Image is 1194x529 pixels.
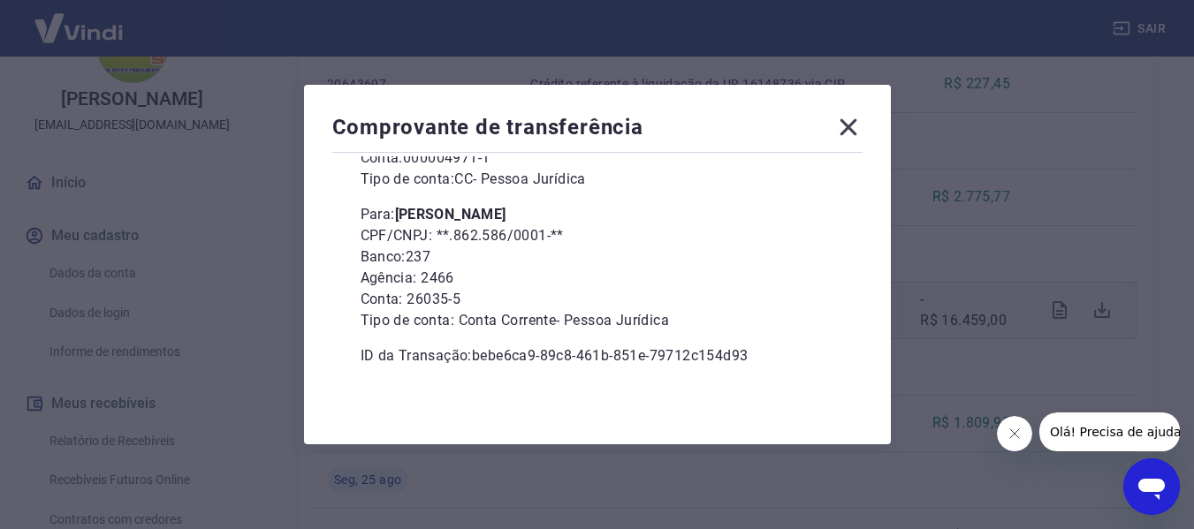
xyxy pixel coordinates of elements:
[361,246,834,268] p: Banco: 237
[361,147,834,169] p: Conta: 000004971-1
[361,289,834,310] p: Conta: 26035-5
[997,416,1032,451] iframe: Fechar mensagem
[11,12,148,26] span: Olá! Precisa de ajuda?
[1123,458,1180,515] iframe: Botão para abrir a janela de mensagens
[332,113,863,148] div: Comprovante de transferência
[361,204,834,225] p: Para:
[361,225,834,246] p: CPF/CNPJ: **.862.586/0001-**
[395,206,506,223] b: [PERSON_NAME]
[361,345,834,367] p: ID da Transação: bebe6ca9-89c8-461b-851e-79712c154d93
[361,310,834,331] p: Tipo de conta: Conta Corrente - Pessoa Jurídica
[1039,412,1180,451] iframe: Mensagem da empresa
[361,169,834,190] p: Tipo de conta: CC - Pessoa Jurídica
[361,268,834,289] p: Agência: 2466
